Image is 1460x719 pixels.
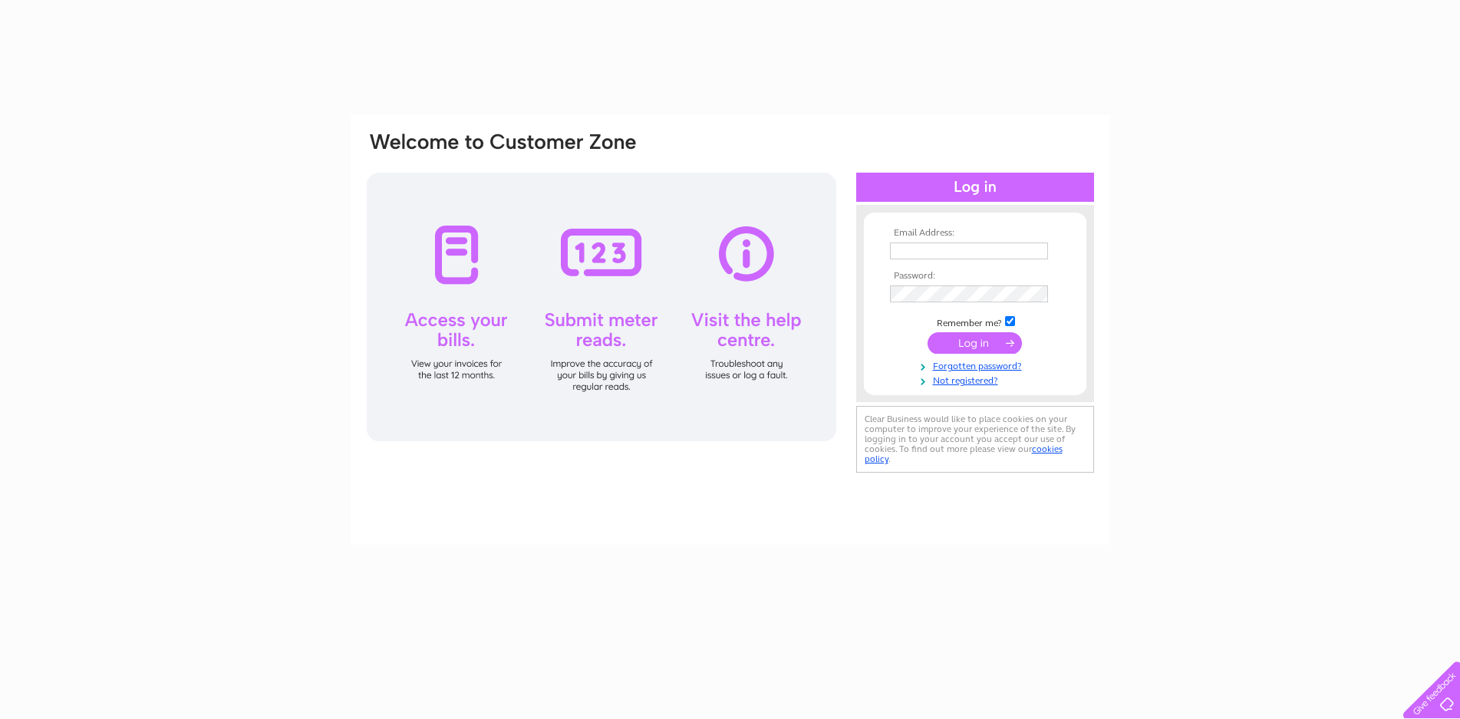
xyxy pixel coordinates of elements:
[886,314,1064,329] td: Remember me?
[865,444,1063,464] a: cookies policy
[886,271,1064,282] th: Password:
[890,358,1064,372] a: Forgotten password?
[856,406,1094,473] div: Clear Business would like to place cookies on your computer to improve your experience of the sit...
[886,228,1064,239] th: Email Address:
[928,332,1022,354] input: Submit
[890,372,1064,387] a: Not registered?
